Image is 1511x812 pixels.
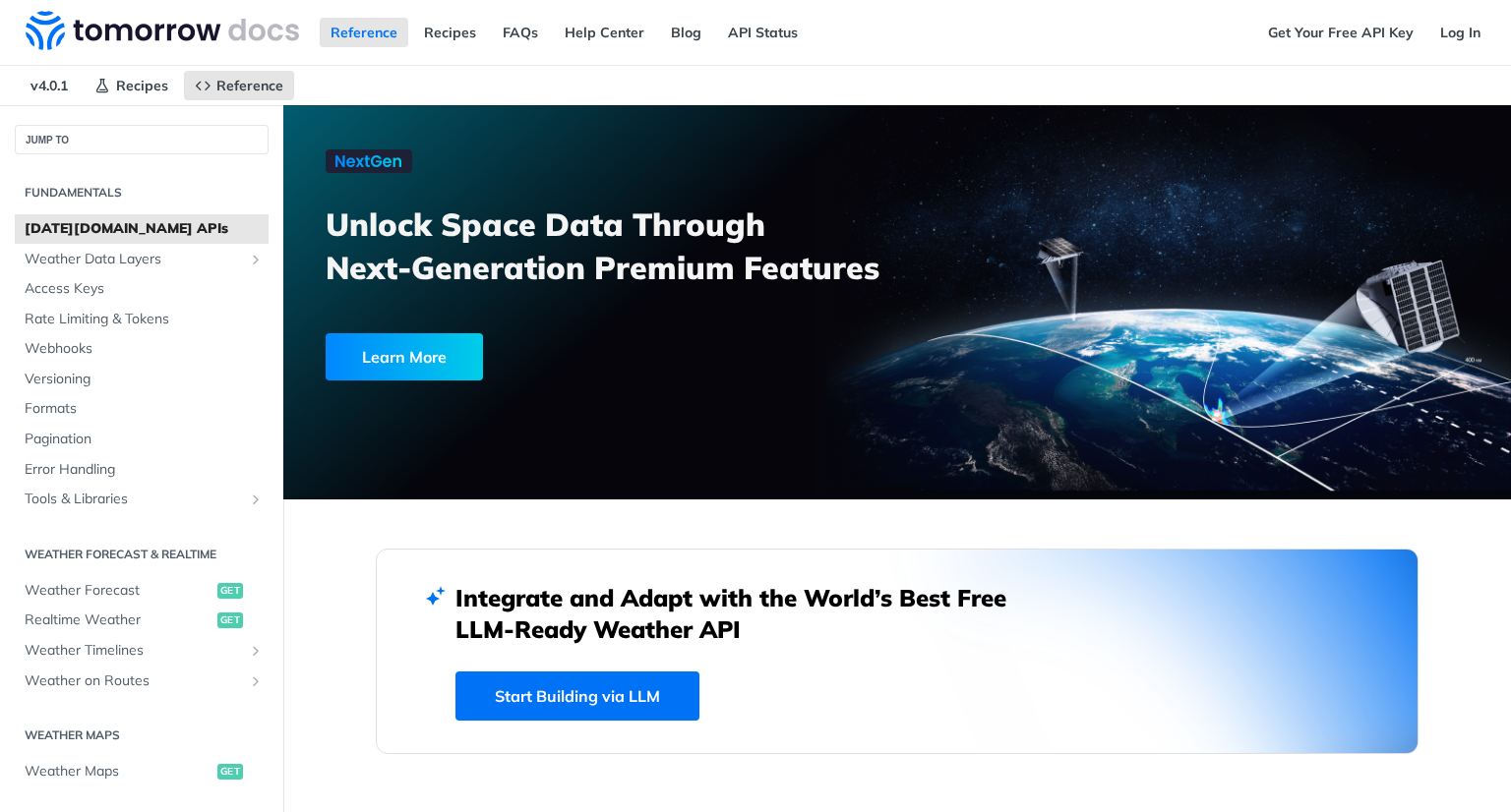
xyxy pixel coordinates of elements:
a: Realtime Weatherget [15,606,269,635]
span: Recipes [116,77,168,94]
span: Access Keys [25,279,264,299]
a: API Status [717,18,809,47]
span: Weather Maps [25,762,212,782]
button: Show subpages for Weather Data Layers [248,252,264,267]
div: Learn More [326,333,483,380]
span: Webhooks [25,339,264,359]
span: v4.0.1 [20,71,79,100]
a: Weather Data LayersShow subpages for Weather Data Layers [15,245,269,274]
span: Weather on Routes [25,671,243,691]
span: Tools & Libraries [25,490,243,509]
h2: Integrate and Adapt with the World’s Best Free LLM-Ready Weather API [455,582,1036,645]
a: Help Center [554,18,655,47]
a: Start Building via LLM [455,671,699,721]
a: Rate Limiting & Tokens [15,305,269,334]
span: Weather Forecast [25,581,212,601]
a: Pagination [15,425,269,454]
span: Formats [25,399,264,419]
a: FAQs [492,18,549,47]
img: Tomorrow.io Weather API Docs [26,11,299,50]
a: Formats [15,394,269,424]
h2: Weather Maps [15,726,269,744]
span: Weather Timelines [25,641,243,661]
a: Reference [184,71,294,100]
a: Weather on RoutesShow subpages for Weather on Routes [15,667,269,696]
a: [DATE][DOMAIN_NAME] APIs [15,214,269,244]
span: Pagination [25,430,264,449]
span: Error Handling [25,460,264,480]
a: Get Your Free API Key [1257,18,1424,47]
span: Reference [216,77,283,94]
span: get [217,583,243,599]
span: [DATE][DOMAIN_NAME] APIs [25,219,264,239]
a: Versioning [15,365,269,394]
a: Weather Forecastget [15,576,269,606]
span: Weather Data Layers [25,250,243,269]
a: Access Keys [15,274,269,304]
span: get [217,764,243,780]
a: Webhooks [15,334,269,364]
span: Rate Limiting & Tokens [25,310,264,329]
button: Show subpages for Weather Timelines [248,643,264,659]
img: NextGen [326,149,412,173]
h3: Unlock Space Data Through Next-Generation Premium Features [326,203,919,289]
a: Error Handling [15,455,269,485]
a: Recipes [413,18,487,47]
h2: Weather Forecast & realtime [15,546,269,563]
a: Blog [660,18,712,47]
button: Show subpages for Weather on Routes [248,673,264,689]
span: get [217,612,243,628]
button: Show subpages for Tools & Libraries [248,492,264,507]
span: Realtime Weather [25,610,212,630]
h2: Fundamentals [15,184,269,202]
button: JUMP TO [15,125,269,154]
a: Weather TimelinesShow subpages for Weather Timelines [15,636,269,666]
a: Recipes [84,71,179,100]
a: Log In [1429,18,1491,47]
a: Tools & LibrariesShow subpages for Tools & Libraries [15,485,269,514]
a: Reference [320,18,408,47]
span: Versioning [25,370,264,389]
a: Weather Mapsget [15,757,269,786]
a: Learn More [326,333,800,380]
